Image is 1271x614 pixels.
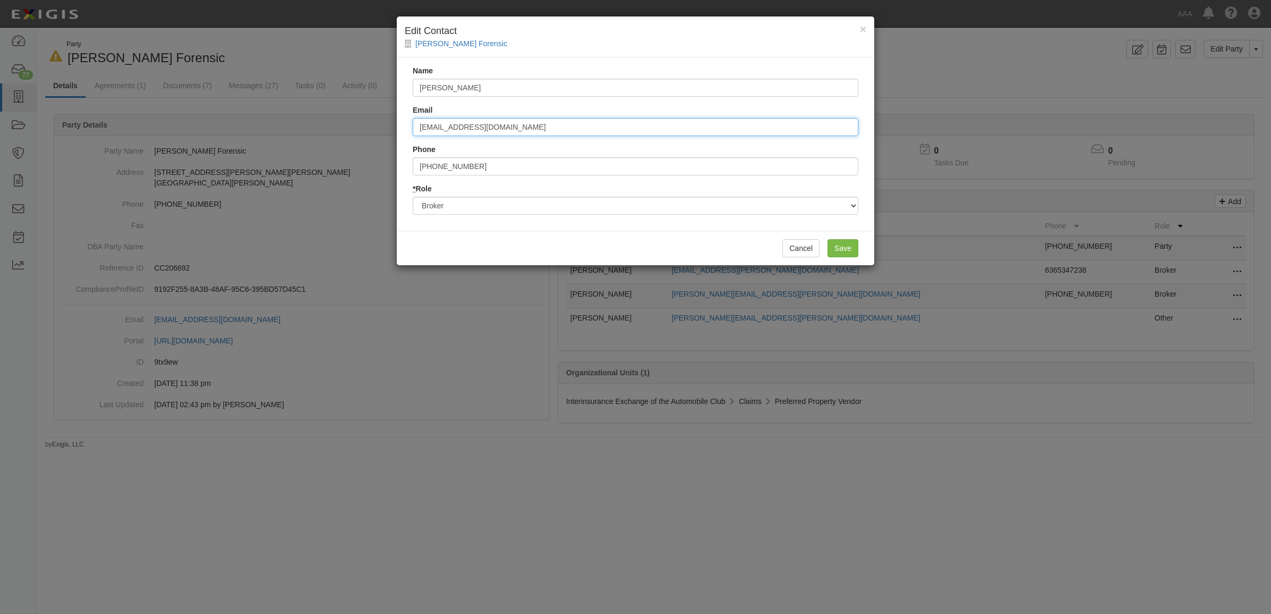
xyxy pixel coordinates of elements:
h4: Edit Contact [405,24,866,38]
label: Email [413,105,432,115]
label: Name [413,65,433,76]
abbr: required [413,184,415,193]
label: Role [413,183,432,194]
button: Cancel [782,239,820,257]
input: Save [827,239,858,257]
button: Close [860,23,866,35]
span: × [860,23,866,35]
a: [PERSON_NAME] Forensic [415,39,507,48]
label: Phone [413,144,436,155]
